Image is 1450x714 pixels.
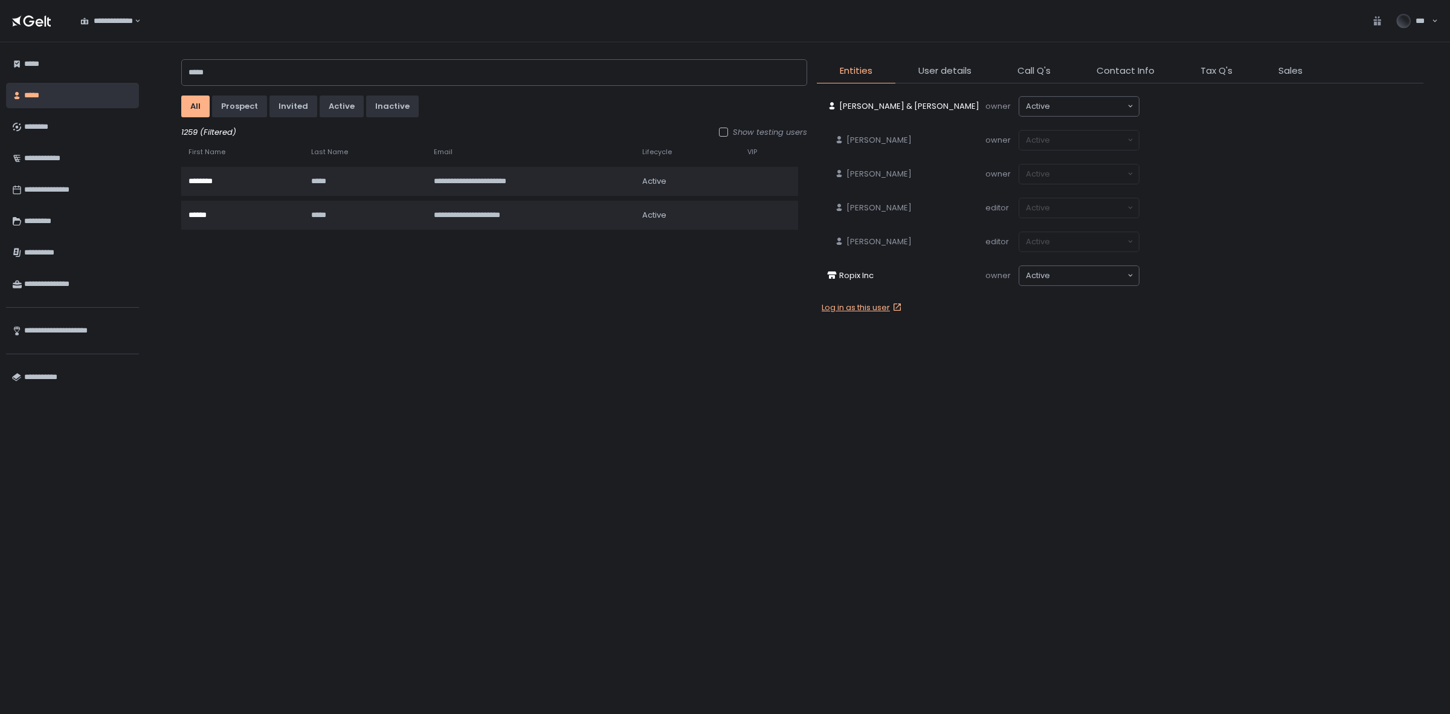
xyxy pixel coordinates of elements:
div: Search for option [72,8,141,34]
div: Search for option [1019,266,1139,285]
span: Tax Q's [1200,64,1232,78]
button: invited [269,96,317,117]
span: editor [985,202,1009,213]
span: Contact Info [1097,64,1155,78]
div: active [329,101,355,112]
span: active [642,210,666,221]
span: User details [918,64,971,78]
span: [PERSON_NAME] & [PERSON_NAME] [839,101,979,112]
div: invited [279,101,308,112]
a: [PERSON_NAME] & [PERSON_NAME] [822,96,984,117]
button: active [320,96,364,117]
div: All [190,101,201,112]
span: active [1026,270,1050,281]
div: Search for option [1019,97,1139,116]
span: Entities [840,64,872,78]
span: First Name [188,148,225,157]
a: [PERSON_NAME] [830,164,917,184]
span: Lifecycle [642,148,672,157]
div: prospect [221,101,258,112]
span: Call Q's [1017,64,1051,78]
div: inactive [375,101,410,112]
span: owner [985,100,1011,112]
span: Last Name [311,148,348,157]
a: Ropix Inc [822,265,878,286]
span: [PERSON_NAME] [846,169,912,180]
span: owner [985,168,1011,180]
span: [PERSON_NAME] [846,135,912,146]
button: inactive [366,96,419,117]
button: All [181,96,210,117]
span: active [642,176,666,187]
span: VIP [747,148,757,157]
span: editor [985,236,1009,247]
input: Search for option [133,15,134,27]
a: [PERSON_NAME] [830,130,917,151]
span: [PERSON_NAME] [846,203,912,213]
span: owner [985,134,1011,146]
span: Email [434,148,453,157]
span: owner [985,270,1011,281]
span: active [1026,101,1050,112]
button: prospect [212,96,267,117]
input: Search for option [1050,270,1126,282]
input: Search for option [1050,100,1126,112]
div: 1259 (Filtered) [181,127,807,138]
a: [PERSON_NAME] [830,198,917,218]
a: Log in as this user [822,302,904,313]
a: [PERSON_NAME] [830,232,917,252]
span: Sales [1278,64,1303,78]
span: [PERSON_NAME] [846,236,912,247]
span: Ropix Inc [839,270,874,281]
